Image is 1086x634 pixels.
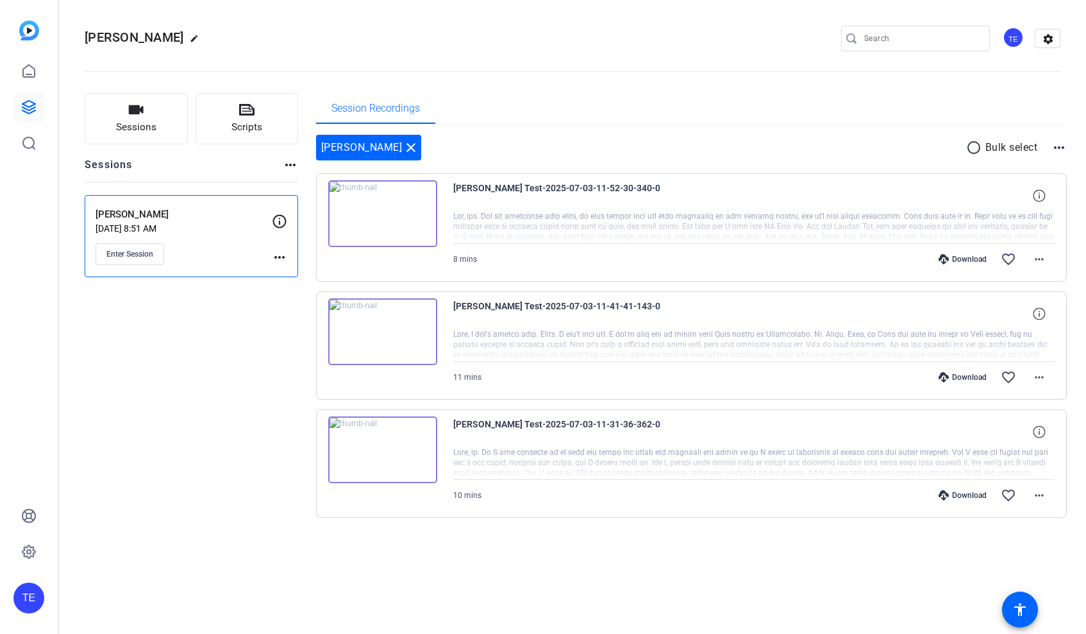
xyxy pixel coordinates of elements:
div: TE [13,583,44,613]
mat-icon: more_horiz [272,250,287,265]
mat-icon: favorite_border [1001,370,1016,385]
mat-icon: more_horiz [1051,140,1067,155]
mat-icon: radio_button_unchecked [966,140,985,155]
mat-icon: more_horiz [1032,488,1047,503]
mat-icon: more_horiz [1032,252,1047,267]
mat-icon: more_horiz [1032,370,1047,385]
h2: Sessions [85,157,133,182]
mat-icon: more_horiz [283,157,298,173]
mat-icon: settings [1035,30,1061,49]
span: [PERSON_NAME] Test-2025-07-03-11-31-36-362-0 [453,416,690,447]
button: Scripts [196,93,299,144]
p: [DATE] 8:51 AM [96,223,272,234]
mat-icon: favorite_border [1001,252,1016,267]
span: Enter Session [106,249,153,259]
p: [PERSON_NAME] [96,207,272,222]
span: Scripts [231,120,262,135]
ngx-avatar: Tim Epner [1003,27,1025,49]
span: Session Recordings [331,103,420,114]
span: [PERSON_NAME] Test-2025-07-03-11-52-30-340-0 [453,180,690,211]
span: 11 mins [453,373,481,382]
div: Download [932,490,993,501]
p: Bulk select [985,140,1038,155]
img: thumb-nail [328,298,437,365]
img: thumb-nail [328,416,437,483]
span: [PERSON_NAME] Test-2025-07-03-11-41-41-143-0 [453,298,690,329]
mat-icon: close [403,140,419,155]
div: [PERSON_NAME] [316,135,422,160]
span: Sessions [116,120,156,135]
span: 8 mins [453,255,477,264]
mat-icon: favorite_border [1001,488,1016,503]
span: 10 mins [453,491,481,500]
div: Download [932,254,993,264]
button: Enter Session [96,243,164,265]
img: blue-gradient.svg [19,21,39,40]
div: TE [1003,27,1024,48]
span: [PERSON_NAME] [85,30,183,45]
div: Download [932,372,993,382]
input: Search [864,31,980,46]
mat-icon: edit [190,34,205,49]
button: Sessions [85,93,188,144]
img: thumb-nail [328,180,437,247]
mat-icon: accessibility [1012,602,1028,617]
